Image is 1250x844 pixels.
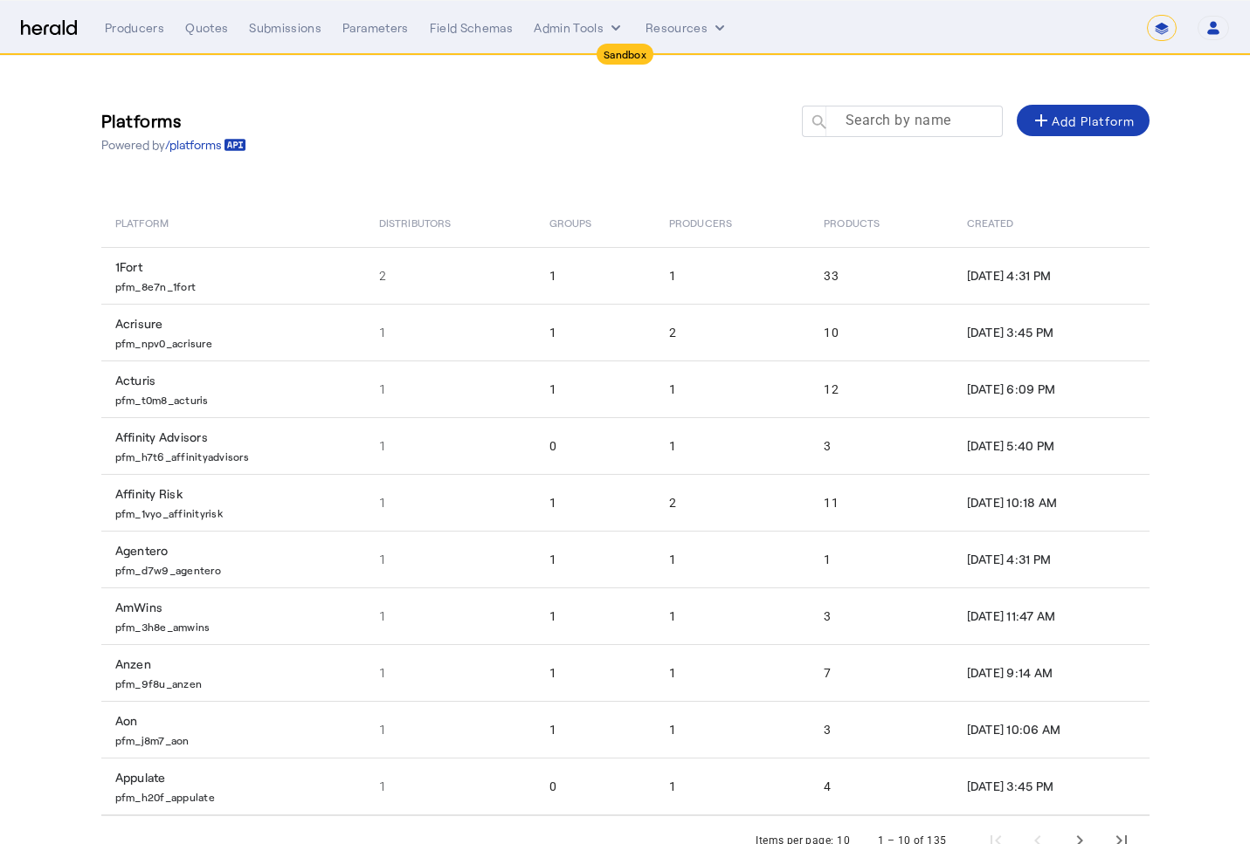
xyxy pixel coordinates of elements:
div: Parameters [342,19,409,37]
td: 3 [810,587,952,644]
td: 1 [365,474,535,531]
td: 1 [535,587,655,644]
td: Appulate [101,758,366,815]
td: [DATE] 11:47 AM [953,587,1150,644]
p: pfm_t0m8_acturis [115,389,359,407]
td: [DATE] 3:45 PM [953,304,1150,360]
td: [DATE] 4:31 PM [953,247,1150,304]
p: Powered by [101,136,246,154]
td: 7 [810,644,952,701]
p: pfm_npv0_acrisure [115,333,359,350]
td: [DATE] 4:31 PM [953,531,1150,587]
p: pfm_h7t6_affinityadvisors [115,446,359,463]
td: 3 [810,701,952,758]
td: 10 [810,304,952,360]
td: 1 [365,758,535,815]
div: Add Platform [1031,110,1136,131]
td: 1 [365,531,535,587]
td: 1 [535,531,655,587]
div: Producers [105,19,164,37]
td: 1 [655,417,810,474]
th: Groups [535,198,655,247]
td: 11 [810,474,952,531]
td: 2 [655,474,810,531]
h3: Platforms [101,108,246,133]
div: Sandbox [597,44,653,65]
td: 1Fort [101,247,366,304]
th: Distributors [365,198,535,247]
th: Created [953,198,1150,247]
td: 1 [535,247,655,304]
td: 1 [365,304,535,360]
td: Affinity Risk [101,474,366,531]
p: pfm_1vyo_affinityrisk [115,503,359,520]
td: [DATE] 5:40 PM [953,417,1150,474]
td: 1 [365,360,535,417]
button: internal dropdown menu [534,19,625,37]
td: [DATE] 9:14 AM [953,644,1150,701]
p: pfm_j8m7_aon [115,730,359,747]
div: Field Schemas [430,19,514,37]
td: 2 [655,304,810,360]
td: 1 [535,474,655,531]
td: Acturis [101,360,366,417]
p: pfm_h20f_appulate [115,786,359,804]
button: Add Platform [1017,105,1150,136]
td: 1 [535,304,655,360]
td: 1 [655,247,810,304]
td: 1 [535,701,655,758]
td: 12 [810,360,952,417]
td: Anzen [101,644,366,701]
td: 1 [365,644,535,701]
div: Submissions [249,19,321,37]
td: 0 [535,417,655,474]
td: 1 [655,587,810,644]
td: 1 [655,644,810,701]
mat-icon: search [802,113,832,134]
td: [DATE] 10:06 AM [953,701,1150,758]
td: Affinity Advisors [101,417,366,474]
div: Quotes [185,19,228,37]
th: Platform [101,198,366,247]
mat-label: Search by name [846,112,951,128]
td: [DATE] 6:09 PM [953,360,1150,417]
td: 1 [365,417,535,474]
p: pfm_d7w9_agentero [115,559,359,577]
th: Products [810,198,952,247]
td: 1 [810,531,952,587]
td: 2 [365,247,535,304]
p: pfm_3h8e_amwins [115,616,359,634]
img: Herald Logo [21,20,77,37]
p: pfm_8e7n_1fort [115,276,359,293]
td: 1 [365,587,535,644]
td: AmWins [101,587,366,644]
td: 1 [655,701,810,758]
td: 0 [535,758,655,815]
button: Resources dropdown menu [646,19,729,37]
td: [DATE] 3:45 PM [953,758,1150,815]
td: 4 [810,758,952,815]
td: 1 [655,531,810,587]
td: 1 [655,758,810,815]
td: Acrisure [101,304,366,360]
td: Aon [101,701,366,758]
td: 1 [365,701,535,758]
p: pfm_9f8u_anzen [115,673,359,690]
a: /platforms [165,136,246,154]
td: [DATE] 10:18 AM [953,474,1150,531]
td: 33 [810,247,952,304]
mat-icon: add [1031,110,1052,131]
td: Agentero [101,531,366,587]
td: 1 [535,644,655,701]
td: 3 [810,417,952,474]
th: Producers [655,198,810,247]
td: 1 [655,360,810,417]
td: 1 [535,360,655,417]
